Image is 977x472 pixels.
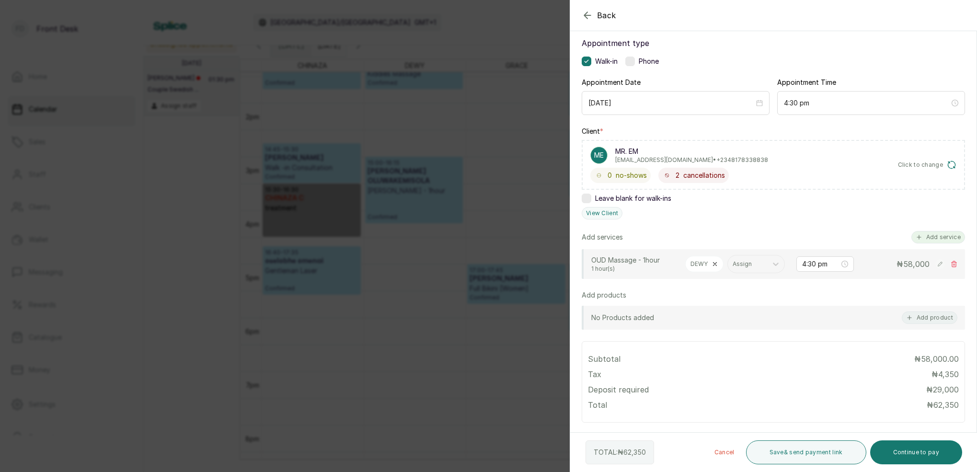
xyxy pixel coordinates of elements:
input: Select time [802,259,839,269]
label: Appointment Time [777,78,836,87]
p: ₦ [927,399,959,411]
span: cancellations [683,171,725,180]
span: 4,350 [938,369,959,379]
span: no-shows [616,171,647,180]
label: Client [582,127,603,136]
label: Appointment Date [582,78,641,87]
button: Back [582,10,616,21]
span: 62,350 [933,400,959,410]
button: Add product [902,311,957,324]
p: Subtotal [588,353,621,365]
span: Click to change [898,161,943,169]
span: Back [597,10,616,21]
button: Save& send payment link [746,440,866,464]
span: Walk-in [595,57,618,66]
span: 58,000 [903,259,930,269]
p: ₦ [926,384,959,395]
input: Select date [588,98,754,108]
span: Leave blank for walk-ins [595,194,671,203]
p: ME [594,150,604,160]
p: Total [588,399,607,411]
button: Click to change [898,160,957,170]
span: 2 [676,171,679,180]
p: Add products [582,290,626,300]
p: DEWY [690,260,708,268]
p: OUD Massage - 1hour [591,255,678,265]
label: Appointment type [582,37,965,49]
span: Phone [639,57,659,66]
span: 29,000 [933,385,959,394]
p: Tax [588,368,601,380]
p: 1 hour(s) [591,265,678,273]
p: No Products added [591,313,654,322]
p: Deposit required [588,384,649,395]
span: 0 [608,171,612,180]
p: ₦ [931,368,959,380]
button: Cancel [707,440,742,464]
p: ₦58,000.00 [914,353,959,365]
input: Select time [784,98,950,108]
p: TOTAL: ₦ [594,448,646,457]
span: 62,350 [623,448,646,456]
p: Add services [582,232,623,242]
p: MR. EM [615,147,768,156]
button: View Client [582,207,622,219]
p: [EMAIL_ADDRESS][DOMAIN_NAME] • +234 8178338838 [615,156,768,164]
button: Add service [911,231,965,243]
p: ₦ [897,258,930,270]
button: Continue to pay [870,440,963,464]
